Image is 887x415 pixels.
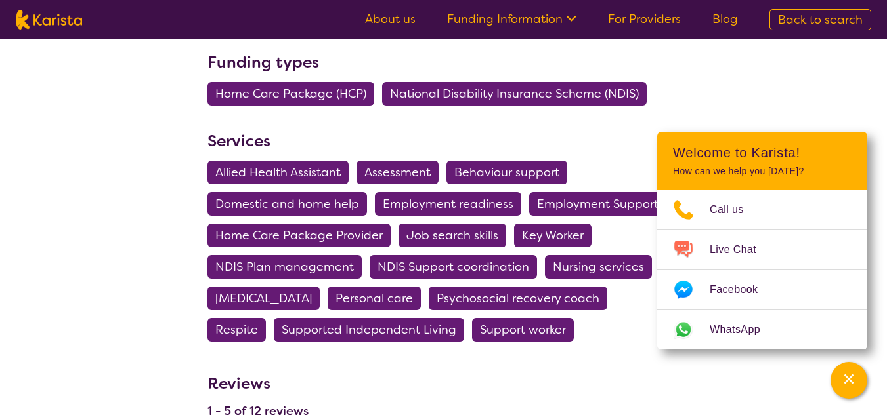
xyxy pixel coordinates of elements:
a: Job search skills [399,227,514,243]
span: National Disability Insurance Scheme (NDIS) [390,82,639,106]
span: Facebook [710,280,773,300]
span: Employment readiness [383,192,513,216]
span: NDIS Plan management [215,255,354,279]
span: Support worker [480,318,566,342]
a: Key Worker [514,227,599,243]
h2: Welcome to Karista! [673,145,852,161]
span: Domestic and home help [215,192,359,216]
a: Home Care Package Provider [207,227,399,243]
span: Employment Support [537,192,659,216]
span: Psychosocial recovery coach [437,287,599,310]
a: Personal care [328,290,429,306]
a: Funding Information [447,11,576,27]
span: NDIS Support coordination [378,255,529,279]
a: Blog [712,11,738,27]
span: Key Worker [522,224,584,247]
span: WhatsApp [710,320,776,340]
span: Back to search [778,12,863,28]
a: Web link opens in a new tab. [657,310,867,349]
h3: Reviews [207,365,309,395]
span: Assessment [364,161,431,184]
a: [MEDICAL_DATA] [207,290,328,306]
span: Job search skills [406,224,498,247]
a: Psychosocial recovery coach [429,290,615,306]
span: Call us [710,200,760,220]
span: Live Chat [710,240,772,260]
a: Employment Support [529,196,674,212]
span: [MEDICAL_DATA] [215,287,312,310]
a: Supported Independent Living [274,322,472,338]
a: Back to search [769,9,871,30]
a: Allied Health Assistant [207,165,357,180]
span: Nursing services [553,255,644,279]
span: Allied Health Assistant [215,161,341,184]
div: Channel Menu [657,132,867,349]
a: Nursing services [545,259,660,275]
a: About us [365,11,416,27]
a: Behaviour support [446,165,575,180]
a: NDIS Plan management [207,259,370,275]
a: Assessment [357,165,446,180]
ul: Choose channel [657,190,867,349]
img: Karista logo [16,10,82,30]
span: Respite [215,318,258,342]
h3: Funding types [207,50,680,74]
a: Domestic and home help [207,196,375,212]
a: Support worker [472,322,582,338]
h3: Services [207,129,680,153]
a: For Providers [608,11,681,27]
span: Supported Independent Living [282,318,456,342]
span: Behaviour support [454,161,559,184]
a: Respite [207,322,274,338]
span: Personal care [335,287,413,310]
p: How can we help you [DATE]? [673,166,852,177]
a: National Disability Insurance Scheme (NDIS) [382,86,655,102]
span: Home Care Package Provider [215,224,383,247]
span: Home Care Package (HCP) [215,82,366,106]
a: NDIS Support coordination [370,259,545,275]
a: Home Care Package (HCP) [207,86,382,102]
a: Employment readiness [375,196,529,212]
button: Channel Menu [831,362,867,399]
